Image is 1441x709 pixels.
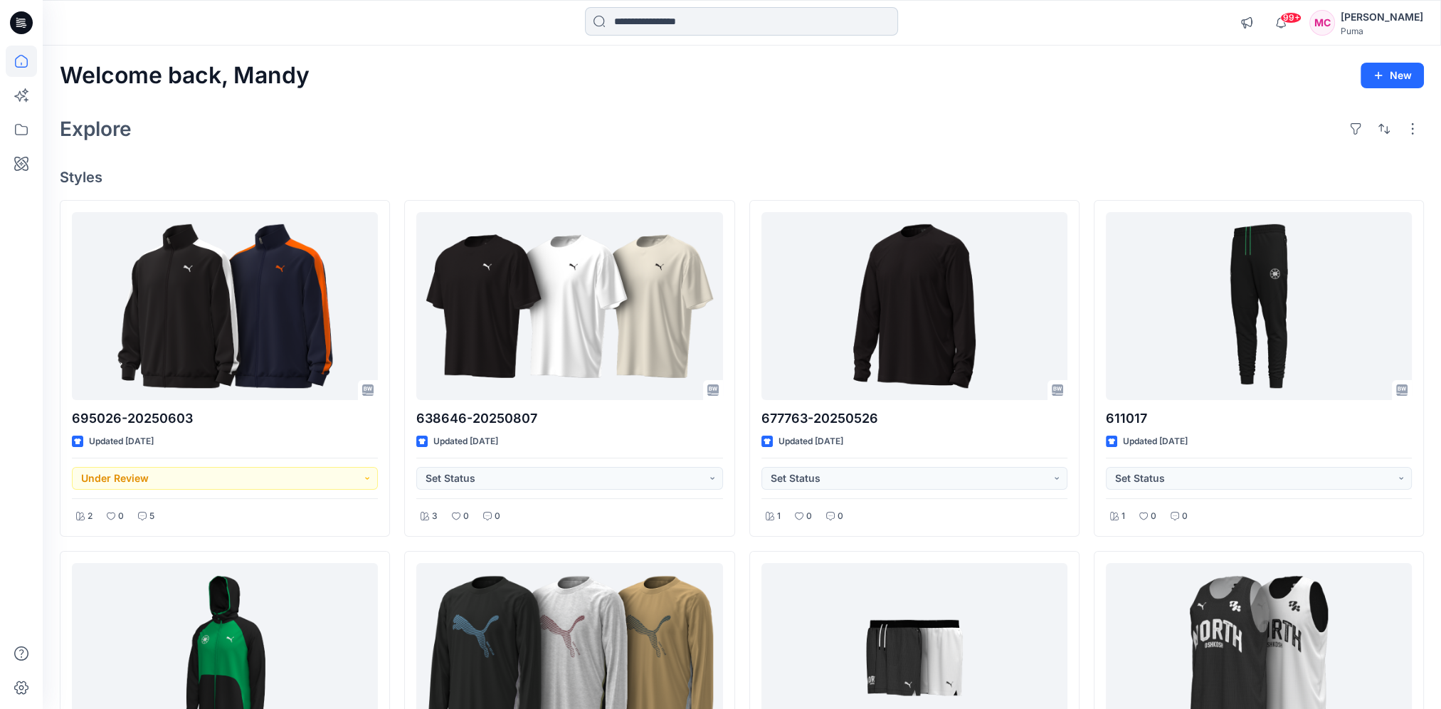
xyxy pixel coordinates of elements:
p: 0 [838,509,843,524]
p: 677763-20250526 [761,409,1067,429]
p: 695026-20250603 [72,409,378,429]
p: 0 [1182,509,1188,524]
p: 1 [777,509,781,524]
button: New [1361,63,1424,88]
a: 611017 [1106,212,1412,401]
p: 2 [88,509,93,524]
p: 0 [1151,509,1156,524]
span: 99+ [1280,12,1302,23]
p: Updated [DATE] [1123,434,1188,449]
a: 695026-20250603 [72,212,378,401]
p: Updated [DATE] [433,434,498,449]
p: 0 [118,509,124,524]
p: 5 [149,509,154,524]
a: 677763-20250526 [761,212,1067,401]
p: 638646-20250807 [416,409,722,429]
p: Updated [DATE] [778,434,843,449]
h4: Styles [60,169,1424,186]
p: 1 [1121,509,1125,524]
div: [PERSON_NAME] [1341,9,1423,26]
p: 0 [806,509,812,524]
h2: Explore [60,117,132,140]
p: Updated [DATE] [89,434,154,449]
p: 0 [495,509,500,524]
p: 3 [432,509,438,524]
p: 611017 [1106,409,1412,429]
p: 0 [463,509,469,524]
h2: Welcome back, Mandy [60,63,310,89]
div: Puma [1341,26,1423,36]
a: 638646-20250807 [416,212,722,401]
div: MC [1309,10,1335,36]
